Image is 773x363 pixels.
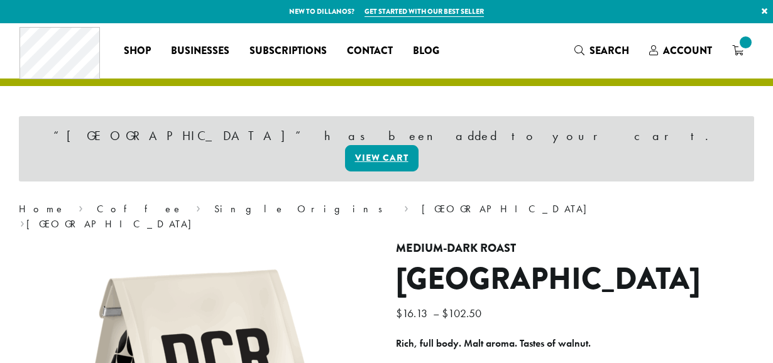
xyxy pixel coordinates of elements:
[196,197,200,217] span: ›
[97,202,183,215] a: Coffee
[422,202,598,215] a: [GEOGRAPHIC_DATA]
[19,202,65,215] a: Home
[442,306,448,320] span: $
[19,202,754,232] nav: Breadcrumb
[249,43,327,59] span: Subscriptions
[19,116,754,181] div: “[GEOGRAPHIC_DATA]” has been added to your cart.
[214,202,391,215] a: Single Origins
[347,43,393,59] span: Contact
[564,40,639,61] a: Search
[396,261,754,298] h1: [GEOGRAPHIC_DATA]
[396,306,430,320] bdi: 16.13
[413,43,439,59] span: Blog
[396,242,754,256] h4: Medium-Dark Roast
[404,197,408,217] span: ›
[589,43,629,58] span: Search
[365,6,484,17] a: Get started with our best seller
[171,43,229,59] span: Businesses
[345,145,419,171] a: View cart
[396,337,591,350] b: Rich, full body. Malt aroma. Tastes of walnut.
[114,41,161,61] a: Shop
[442,306,485,320] bdi: 102.50
[79,197,83,217] span: ›
[124,43,151,59] span: Shop
[396,306,402,320] span: $
[20,212,25,232] span: ›
[663,43,712,58] span: Account
[433,306,439,320] span: –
